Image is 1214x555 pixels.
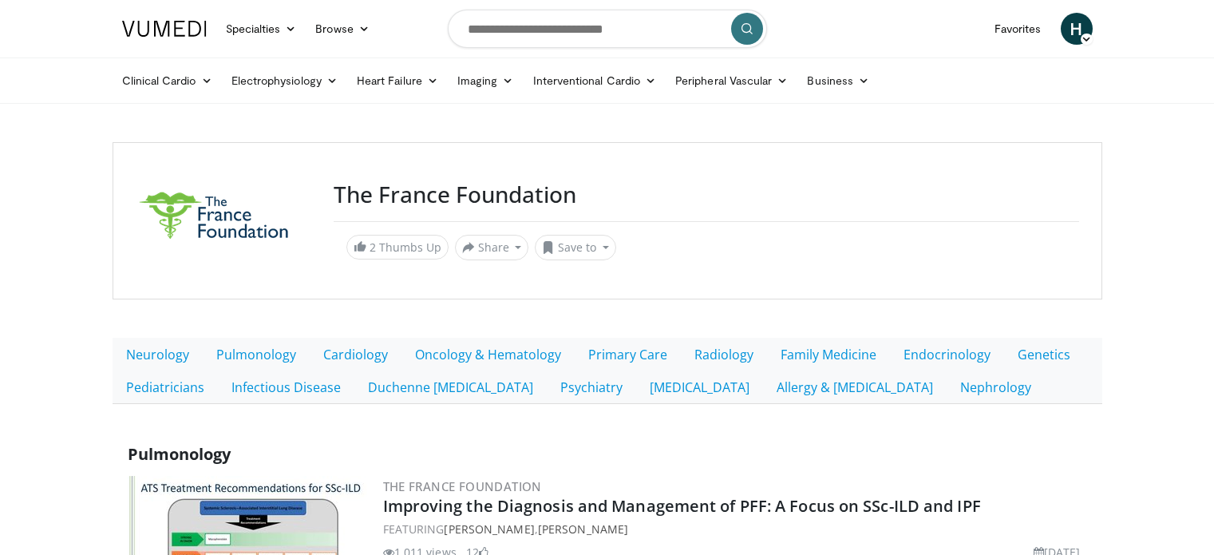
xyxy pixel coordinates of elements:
[346,235,449,260] a: 2 Thumbs Up
[334,181,1079,208] h3: The France Foundation
[216,13,306,45] a: Specialties
[113,65,222,97] a: Clinical Cardio
[370,240,376,255] span: 2
[681,338,767,371] a: Radiology
[310,338,401,371] a: Cardiology
[218,371,354,404] a: Infectious Disease
[797,65,879,97] a: Business
[448,65,524,97] a: Imaging
[947,371,1045,404] a: Nephrology
[306,13,379,45] a: Browse
[401,338,575,371] a: Oncology & Hematology
[203,338,310,371] a: Pulmonology
[383,521,1087,537] div: FEATURING ,
[538,521,628,537] a: [PERSON_NAME]
[354,371,547,404] a: Duchenne [MEDICAL_DATA]
[985,13,1051,45] a: Favorites
[547,371,636,404] a: Psychiatry
[113,338,203,371] a: Neurology
[113,371,218,404] a: Pediatricians
[890,338,1004,371] a: Endocrinology
[347,65,448,97] a: Heart Failure
[222,65,347,97] a: Electrophysiology
[1004,338,1084,371] a: Genetics
[455,235,529,260] button: Share
[524,65,666,97] a: Interventional Cardio
[575,338,681,371] a: Primary Care
[763,371,947,404] a: Allergy & [MEDICAL_DATA]
[666,65,797,97] a: Peripheral Vascular
[767,338,890,371] a: Family Medicine
[1061,13,1093,45] a: H
[122,21,207,37] img: VuMedi Logo
[444,521,534,537] a: [PERSON_NAME]
[383,495,981,517] a: Improving the Diagnosis and Management of PFF: A Focus on SSc-ILD and IPF
[383,478,542,494] a: The France Foundation
[535,235,616,260] button: Save to
[448,10,767,48] input: Search topics, interventions
[128,443,231,465] span: Pulmonology
[636,371,763,404] a: [MEDICAL_DATA]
